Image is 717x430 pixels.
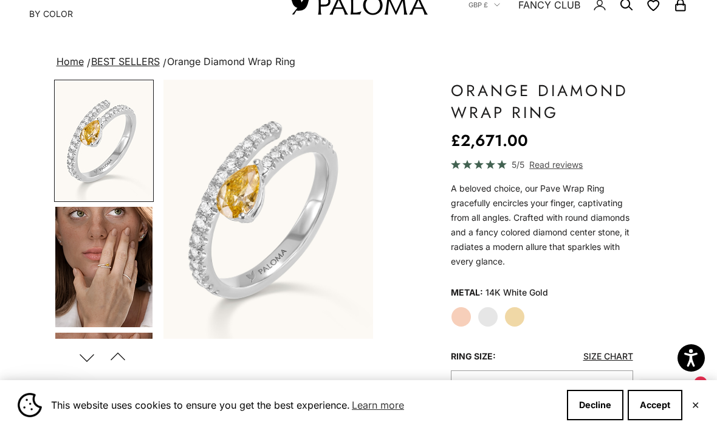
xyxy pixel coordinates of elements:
variant-option-value: 14K White Gold [485,283,548,302]
button: Close [691,401,699,409]
summary: By Color [29,8,73,20]
img: #WhiteGold [55,81,153,201]
button: Accept [628,390,682,420]
img: #WhiteGold [163,80,373,339]
a: Size Chart [583,351,633,361]
sale-price: £2,671.00 [451,128,528,153]
button: Decline [567,390,623,420]
div: A beloved choice, our Pave Wrap Ring gracefully encircles your finger, captivating from all angle... [451,181,633,269]
span: 5/5 [512,158,524,172]
h1: Orange Diamond Wrap Ring [451,80,633,123]
span: Orange Diamond Wrap Ring [167,55,295,68]
nav: breadcrumbs [54,54,664,71]
button: Go to item 4 [54,206,154,328]
a: Home [57,55,84,68]
img: Cookie banner [18,393,42,417]
span: Read reviews [529,158,583,172]
button: 4 [451,370,633,404]
a: BEST SELLERS [91,55,160,68]
legend: Metal: [451,283,483,302]
div: Item 3 of 18 [163,80,373,339]
img: #YellowGold #RoseGold #WhiteGold [55,207,153,327]
legend: Ring Size: [451,347,496,366]
a: 5/5 Read reviews [451,158,633,172]
span: This website uses cookies to ensure you get the best experience. [51,396,557,414]
a: Learn more [350,396,406,414]
button: Go to item 3 [54,80,154,202]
